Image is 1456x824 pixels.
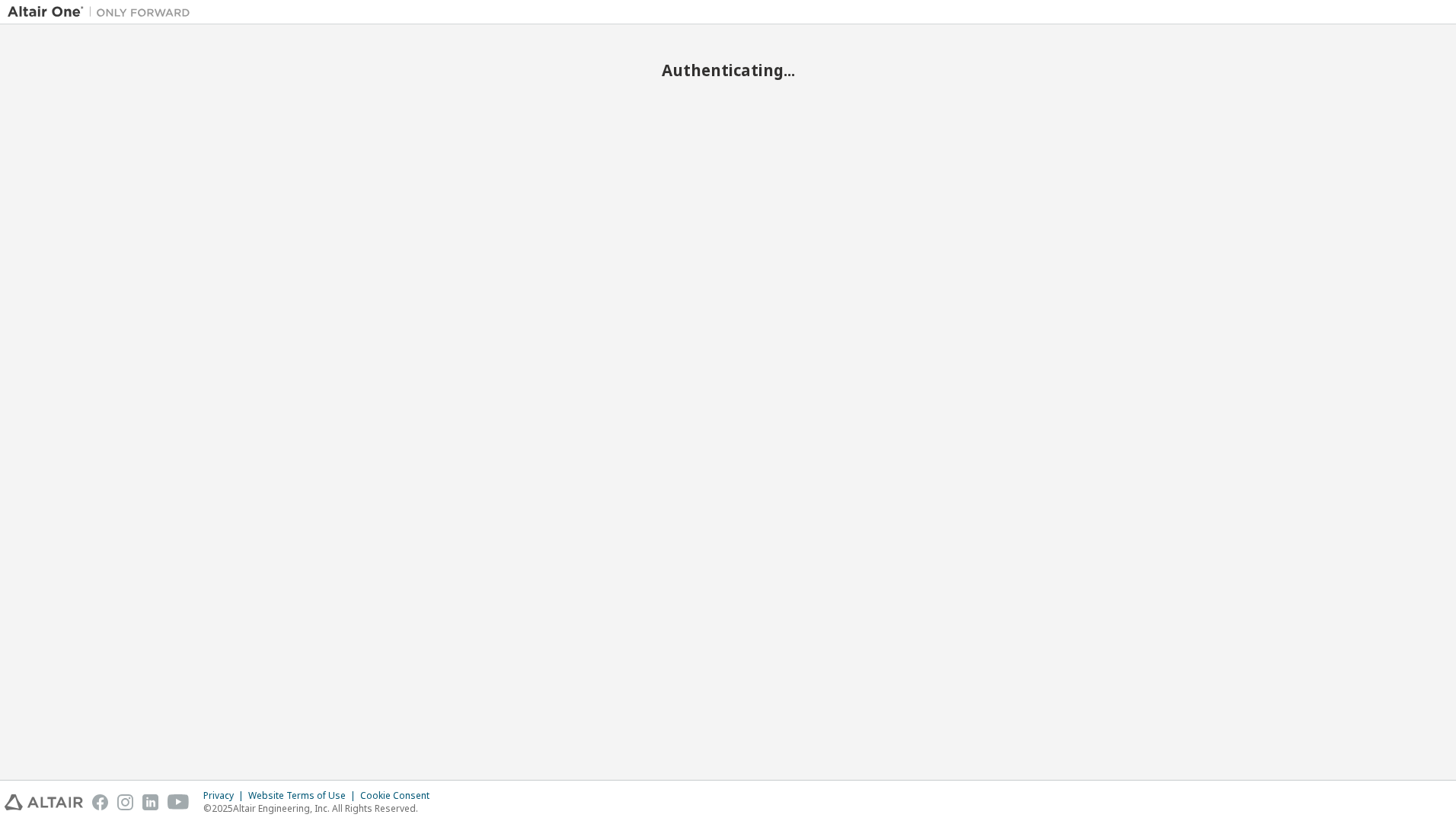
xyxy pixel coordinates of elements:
img: facebook.svg [92,794,108,810]
img: altair_logo.svg [5,794,83,810]
img: instagram.svg [117,794,133,810]
img: youtube.svg [168,794,190,810]
div: Website Terms of Use [248,790,360,802]
img: linkedin.svg [142,794,158,810]
h2: Authenticating... [8,60,1448,80]
div: Cookie Consent [360,790,439,802]
div: Privacy [203,790,248,802]
img: Altair One [8,5,198,20]
p: © 2025 Altair Engineering, Inc. All Rights Reserved. [203,802,439,815]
